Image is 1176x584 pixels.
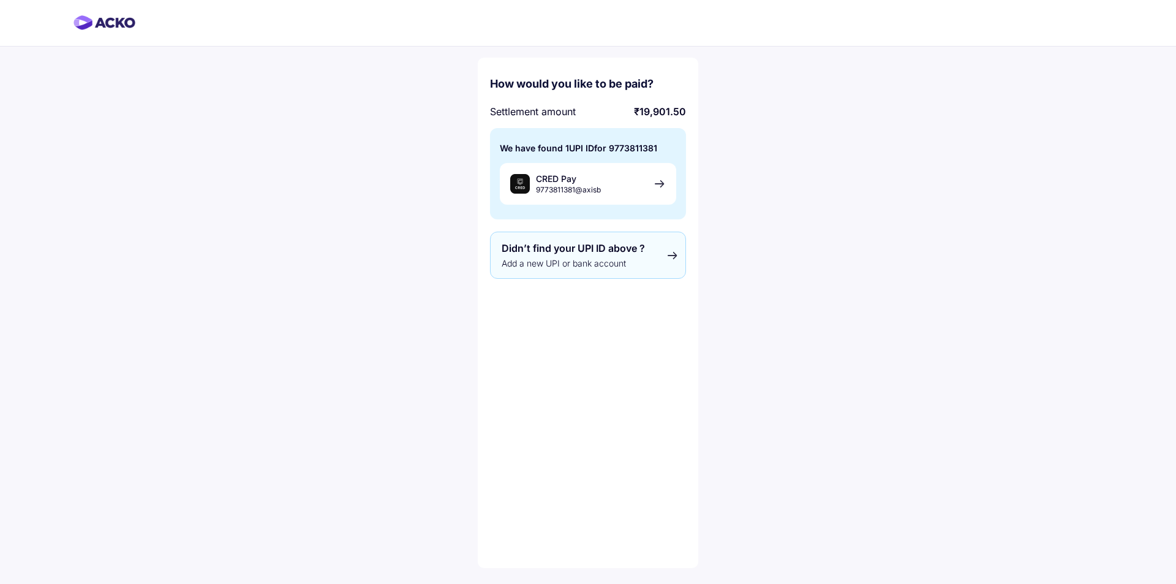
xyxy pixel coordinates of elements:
div: Settlement amount [490,105,686,118]
span: ₹19,901.50 [634,105,686,118]
div: How would you like to be paid? [490,77,686,90]
div: We have found 1 UPI ID for 9773811381 [500,143,676,153]
span: CRED Pay [536,173,601,184]
img: horizontal-gradient.png [73,15,135,30]
img: cred-upi.png [510,174,530,194]
span: Didn’t find your UPI ID above ? [502,242,645,254]
span: Add a new UPI or bank account [502,258,674,268]
span: 9773811381@axisb [536,185,601,194]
